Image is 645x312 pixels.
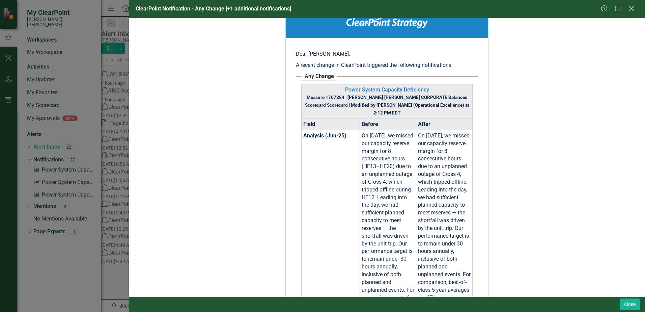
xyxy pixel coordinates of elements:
[305,95,469,115] small: Measure 1767384 | [PERSON_NAME] [PERSON_NAME] CORPORATE Balanced Scorecard Scorecard | Modified b...
[136,5,291,12] span: ClearPoint Notification - Any Change [+1 additional notifications]
[301,73,337,81] legend: Any Change
[416,119,472,130] th: After
[360,119,416,130] th: Before
[346,14,428,28] img: ClearPoint Strategy
[296,61,478,69] p: A recent change in ClearPoint triggered the following notifications:
[345,86,429,93] a: Power System Capacity Deficiency
[296,50,478,58] p: Dear [PERSON_NAME],
[620,298,640,310] button: Close
[302,119,360,130] th: Field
